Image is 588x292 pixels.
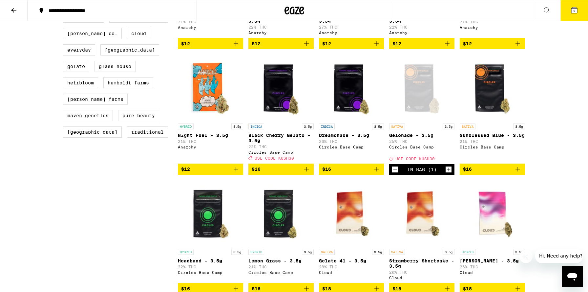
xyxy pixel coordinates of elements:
[389,258,454,269] p: Strawberry Shortcake - 3.5g
[319,180,384,246] img: Cloud - Gelato 41 - 3.5g
[460,38,525,49] button: Add to bag
[248,180,314,283] a: Open page for Lemon Grass - 3.5g from Circles Base Camp
[389,133,454,138] p: Gelonade - 3.5g
[178,164,243,175] button: Add to bag
[319,31,384,35] div: Anarchy
[460,20,525,24] p: 21% THC
[322,286,331,291] span: $18
[389,25,454,29] p: 22% THC
[63,126,122,138] label: [GEOGRAPHIC_DATA]
[319,145,384,149] div: Circles Base Camp
[319,124,335,129] p: INDICA
[389,276,454,280] div: Cloud
[460,139,525,144] p: 21% THC
[519,250,533,263] iframe: Close message
[178,145,243,149] div: Anarchy
[302,249,314,255] p: 3.5g
[178,265,243,269] p: 22% THC
[118,110,159,121] label: Pure Beauty
[248,124,264,129] p: INDICA
[389,38,454,49] button: Add to bag
[63,44,95,56] label: Everyday
[443,249,454,255] p: 3.5g
[319,139,384,144] p: 26% THC
[231,249,243,255] p: 3.5g
[392,41,401,46] span: $12
[252,286,261,291] span: $16
[513,249,525,255] p: 3.5g
[319,133,384,138] p: Dreamonade - 3.5g
[178,124,194,129] p: HYBRID
[178,25,243,30] div: Anarchy
[513,124,525,129] p: 3.5g
[389,31,454,35] div: Anarchy
[372,249,384,255] p: 3.5g
[319,55,384,164] a: Open page for Dreamonade - 3.5g from Circles Base Camp
[443,124,454,129] p: 3.5g
[178,133,243,138] p: Night Fuel - 3.5g
[460,145,525,149] div: Circles Base Camp
[392,166,398,173] button: Decrement
[319,270,384,275] div: Cloud
[302,124,314,129] p: 3.5g
[178,20,243,24] p: 21% THC
[460,164,525,175] button: Add to bag
[248,25,314,29] p: 22% THC
[463,167,472,172] span: $16
[181,167,190,172] span: $12
[252,41,261,46] span: $12
[248,150,314,154] div: Circles Base Camp
[445,166,452,173] button: Increment
[319,249,335,255] p: SATIVA
[178,258,243,263] p: Headband - 3.5g
[178,180,243,246] img: Circles Base Camp - Headband - 3.5g
[319,25,384,29] p: 27% THC
[248,164,314,175] button: Add to bag
[127,28,150,39] label: Cloud
[252,167,261,172] span: $16
[460,133,525,138] p: Sunblessed Blue - 3.5g
[389,180,454,283] a: Open page for Strawberry Shortcake - 3.5g from Cloud
[560,0,588,21] button: 2
[322,41,331,46] span: $12
[460,25,525,30] div: Anarchy
[319,258,384,263] p: Gelato 41 - 3.5g
[389,180,454,246] img: Cloud - Strawberry Shortcake - 3.5g
[562,266,583,287] iframe: Button to launch messaging window
[389,270,454,274] p: 20% THC
[460,180,525,283] a: Open page for Mochi Gelato - 3.5g from Cloud
[248,55,314,120] img: Circles Base Camp - Black Cherry Gelato - 3.5g
[248,31,314,35] div: Anarchy
[395,157,435,161] span: USE CODE KUSH30
[319,55,384,120] img: Circles Base Camp - Dreamonade - 3.5g
[389,249,405,255] p: SATIVA
[460,55,525,120] img: Circles Base Camp - Sunblessed Blue - 3.5g
[178,180,243,283] a: Open page for Headband - 3.5g from Circles Base Camp
[389,55,454,164] a: Open page for Gelonade - 3.5g from Circles Base Camp
[231,124,243,129] p: 3.5g
[248,270,314,275] div: Circles Base Camp
[255,156,294,160] span: USE CODE KUSH30
[181,286,190,291] span: $16
[460,55,525,164] a: Open page for Sunblessed Blue - 3.5g from Circles Base Camp
[319,265,384,269] p: 28% THC
[248,265,314,269] p: 21% THC
[460,180,525,246] img: Cloud - Mochi Gelato - 3.5g
[460,270,525,275] div: Cloud
[389,145,454,149] div: Circles Base Camp
[460,124,475,129] p: SATIVA
[178,55,243,120] img: Anarchy - Night Fuel - 3.5g
[248,145,314,149] p: 22% THC
[248,249,264,255] p: HYBRID
[127,126,168,138] label: Traditional
[63,110,113,121] label: Maven Genetics
[248,55,314,164] a: Open page for Black Cherry Gelato - 3.5g from Circles Base Camp
[389,124,405,129] p: SATIVA
[392,286,401,291] span: $18
[319,164,384,175] button: Add to bag
[181,41,190,46] span: $12
[63,94,128,105] label: [PERSON_NAME] Farms
[463,41,472,46] span: $12
[319,38,384,49] button: Add to bag
[460,265,525,269] p: 26% THC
